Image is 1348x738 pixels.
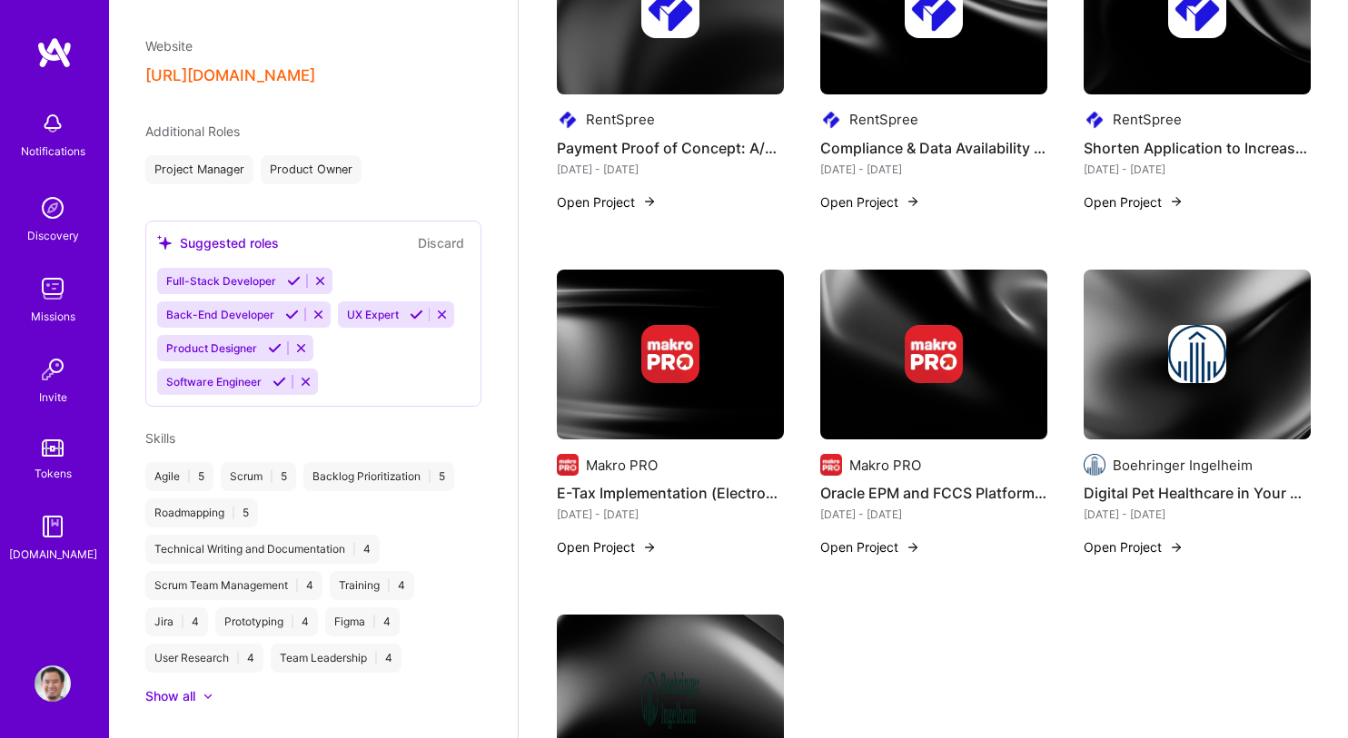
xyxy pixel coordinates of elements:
[1168,325,1226,383] img: Company logo
[215,607,318,636] div: Prototyping 4
[313,274,327,288] i: Reject
[1169,540,1184,555] img: arrow-right
[166,375,262,389] span: Software Engineer
[557,505,784,524] div: [DATE] - [DATE]
[1084,136,1311,160] h4: Shorten Application to Increase Submission Rates
[166,274,276,288] span: Full-Stack Developer
[1084,270,1311,440] img: cover
[273,375,286,389] i: Accept
[1084,192,1184,212] button: Open Project
[39,388,67,407] div: Invite
[145,155,253,184] div: Project Manager
[312,308,325,321] i: Reject
[347,308,399,321] span: UX Expert
[1084,505,1311,524] div: [DATE] - [DATE]
[187,469,191,484] span: |
[374,651,378,665] span: |
[303,462,454,491] div: Backlog Prioritization 5
[412,232,470,253] button: Discard
[820,270,1047,440] img: cover
[27,226,79,245] div: Discovery
[387,578,391,593] span: |
[820,109,842,131] img: Company logo
[166,308,274,321] span: Back-End Developer
[586,110,655,129] div: RentSpree
[145,462,213,491] div: Agile 5
[642,540,657,555] img: arrow-right
[352,542,356,556] span: |
[820,481,1047,505] h4: Oracle EPM and FCCS Platform Implementations
[145,38,193,54] span: Website
[586,456,658,475] div: Makro PRO
[372,615,376,629] span: |
[428,469,431,484] span: |
[35,190,71,226] img: discovery
[181,615,184,629] span: |
[435,308,449,321] i: Reject
[557,136,784,160] h4: Payment Proof of Concept: A/B Test for Application Completion and Submission Rates
[268,341,282,355] i: Accept
[820,192,920,212] button: Open Project
[849,110,918,129] div: RentSpree
[35,105,71,142] img: bell
[557,481,784,505] h4: E-Tax Implementation (Electronic Tax Invoices)
[157,235,173,251] i: icon SuggestedTeams
[36,36,73,69] img: logo
[1084,481,1311,505] h4: Digital Pet Healthcare in Your Hands
[557,454,579,476] img: Company logo
[820,537,920,556] button: Open Project
[295,578,299,593] span: |
[145,535,380,564] div: Technical Writing and Documentation 4
[294,341,308,355] i: Reject
[1084,537,1184,556] button: Open Project
[642,194,657,209] img: arrow-right
[21,142,85,161] div: Notifications
[641,325,699,383] img: Company logo
[9,545,97,564] div: [DOMAIN_NAME]
[291,615,294,629] span: |
[1084,160,1311,179] div: [DATE] - [DATE]
[42,439,64,457] img: tokens
[820,136,1047,160] h4: Compliance & Data Availability Changes
[557,270,784,440] img: cover
[232,506,235,520] span: |
[35,508,71,545] img: guide book
[410,308,423,321] i: Accept
[641,671,699,729] img: Company logo
[905,325,963,383] img: Company logo
[285,308,299,321] i: Accept
[557,537,657,556] button: Open Project
[906,194,920,209] img: arrow-right
[35,464,72,483] div: Tokens
[1084,109,1105,131] img: Company logo
[157,233,279,252] div: Suggested roles
[166,341,257,355] span: Product Designer
[849,456,921,475] div: Makro PRO
[330,571,414,600] div: Training 4
[145,66,315,85] button: [URL][DOMAIN_NAME]
[557,160,784,179] div: [DATE] - [DATE]
[35,271,71,307] img: teamwork
[35,351,71,388] img: Invite
[820,160,1047,179] div: [DATE] - [DATE]
[261,155,362,184] div: Product Owner
[287,274,301,288] i: Accept
[1084,454,1105,476] img: Company logo
[299,375,312,389] i: Reject
[30,665,75,702] a: User Avatar
[145,571,322,600] div: Scrum Team Management 4
[145,607,208,636] div: Jira 4
[557,192,657,212] button: Open Project
[145,498,258,527] div: Roadmapping 5
[221,462,296,491] div: Scrum 5
[271,644,401,673] div: Team Leadership 4
[557,109,579,131] img: Company logo
[906,540,920,555] img: arrow-right
[145,430,175,446] span: Skills
[1113,456,1253,475] div: Boehringer Ingelheim
[820,505,1047,524] div: [DATE] - [DATE]
[1169,194,1184,209] img: arrow-right
[145,644,263,673] div: User Research 4
[35,665,71,702] img: User Avatar
[31,307,75,326] div: Missions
